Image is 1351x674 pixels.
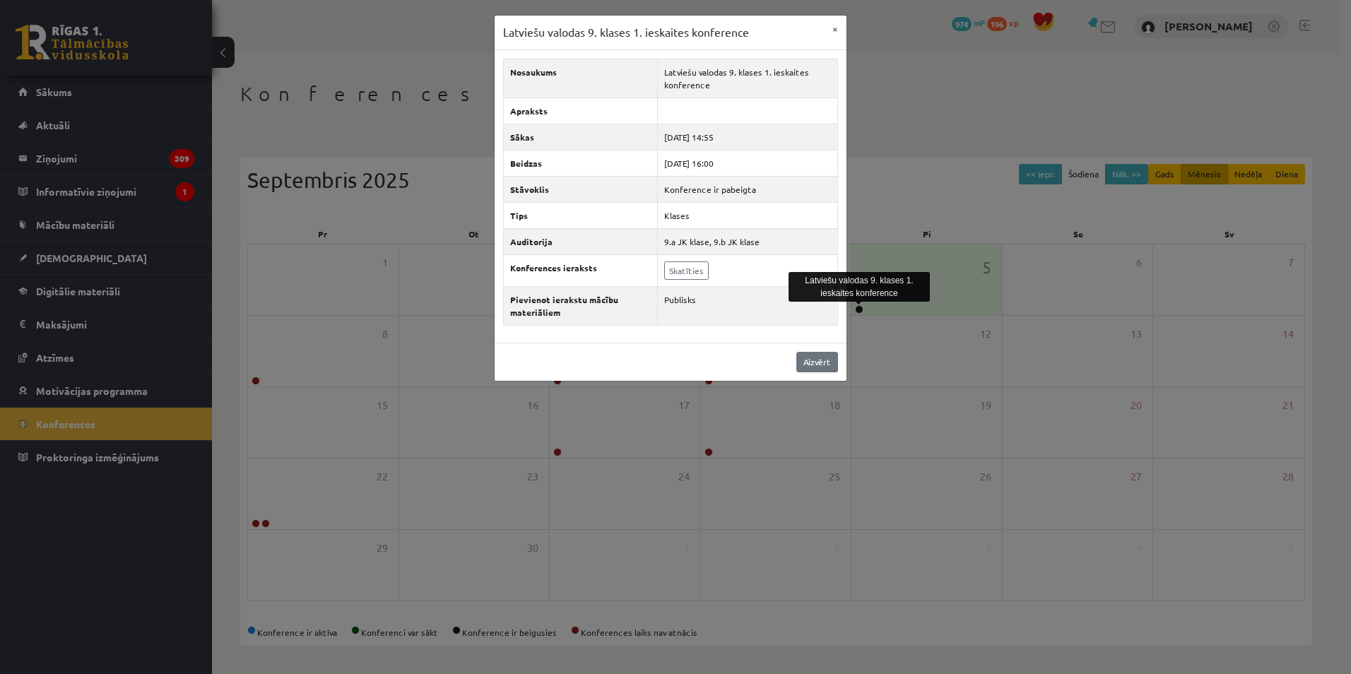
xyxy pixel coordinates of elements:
th: Auditorija [503,228,657,254]
h3: Latviešu valodas 9. klases 1. ieskaites konference [503,24,749,41]
td: [DATE] 16:00 [657,150,837,176]
td: Publisks [657,286,837,325]
th: Sākas [503,124,657,150]
td: Konference ir pabeigta [657,176,837,202]
th: Beidzas [503,150,657,176]
div: Latviešu valodas 9. klases 1. ieskaites konference [789,272,930,302]
th: Nosaukums [503,59,657,97]
td: Klases [657,202,837,228]
th: Apraksts [503,97,657,124]
td: [DATE] 14:55 [657,124,837,150]
th: Tips [503,202,657,228]
button: × [824,16,846,42]
td: Latviešu valodas 9. klases 1. ieskaites konference [657,59,837,97]
td: 9.a JK klase, 9.b JK klase [657,228,837,254]
th: Konferences ieraksts [503,254,657,286]
a: Skatīties [664,261,709,280]
a: Aizvērt [796,352,838,372]
th: Pievienot ierakstu mācību materiāliem [503,286,657,325]
th: Stāvoklis [503,176,657,202]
